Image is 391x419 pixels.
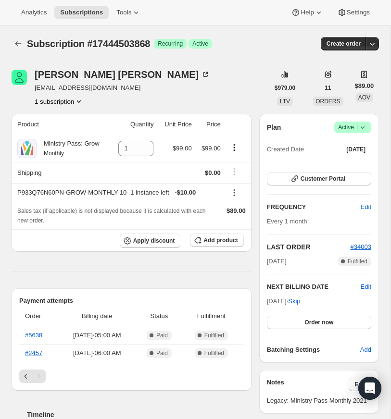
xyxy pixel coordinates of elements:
[321,37,366,50] button: Create order
[275,84,295,92] span: $979.00
[61,348,134,358] span: [DATE] · 06:00 AM
[17,139,37,158] img: product img
[341,143,371,156] button: [DATE]
[44,150,64,157] small: Monthly
[304,319,333,326] span: Order now
[360,345,371,355] span: Add
[346,146,366,153] span: [DATE]
[267,123,281,132] h2: Plan
[348,258,367,265] span: Fulfilled
[12,37,25,50] button: Subscriptions
[19,370,33,383] button: Previous
[204,349,224,357] span: Fulfilled
[19,370,244,383] nav: Pagination
[203,236,238,244] span: Add product
[21,9,47,16] span: Analytics
[202,145,221,152] span: $99.00
[361,202,371,212] span: Edit
[315,98,340,105] span: ORDERS
[192,40,208,48] span: Active
[37,139,100,158] div: Ministry Pass: Grow
[356,123,358,131] span: |
[133,237,175,245] span: Apply discount
[267,316,371,329] button: Order now
[185,311,238,321] span: Fulfillment
[267,172,371,185] button: Customer Portal
[361,282,371,292] button: Edit
[25,332,42,339] a: #5638
[267,297,301,305] span: [DATE] ·
[175,188,196,197] span: - $10.00
[139,311,179,321] span: Status
[25,349,42,357] a: #2457
[331,6,376,19] button: Settings
[19,306,58,327] th: Order
[269,81,301,95] button: $979.00
[267,242,351,252] h2: LAST ORDER
[27,38,150,49] span: Subscription #17444503868
[267,257,287,266] span: [DATE]
[267,396,371,406] span: Legacy: Ministry Pass Monthly 2021
[288,296,300,306] span: Skip
[60,9,103,16] span: Subscriptions
[267,145,304,154] span: Created Date
[267,345,360,355] h6: Batching Settings
[17,208,206,224] span: Sales tax (if applicable) is not displayed because it is calculated with each new order.
[120,234,181,248] button: Apply discount
[349,378,371,391] button: Edit
[267,378,349,391] h3: Notes
[351,243,371,250] a: #34003
[282,294,306,309] button: Skip
[204,332,224,339] span: Fulfilled
[12,70,27,85] span: Brandon Foster
[267,202,361,212] h2: FREQUENCY
[267,282,361,292] h2: NEXT BILLING DATE
[327,40,361,48] span: Create order
[111,6,147,19] button: Tools
[156,114,194,135] th: Unit Price
[15,6,52,19] button: Analytics
[338,123,367,132] span: Active
[319,81,337,95] button: 11
[267,218,307,225] span: Every 1 month
[61,331,134,340] span: [DATE] · 05:00 AM
[17,188,221,197] div: P933Q76N60PN-GROW-MONTHLY-10 - 1 instance left
[347,9,370,16] span: Settings
[354,381,366,388] span: Edit
[358,377,381,400] div: Open Intercom Messenger
[354,342,377,357] button: Add
[12,114,109,135] th: Product
[35,70,210,79] div: [PERSON_NAME] [PERSON_NAME]
[109,114,157,135] th: Quantity
[61,311,134,321] span: Billing date
[12,162,109,183] th: Shipping
[19,296,244,306] h2: Payment attempts
[358,94,370,101] span: AOV
[227,142,242,153] button: Product actions
[35,97,84,106] button: Product actions
[301,9,314,16] span: Help
[158,40,183,48] span: Recurring
[280,98,290,105] span: LTV
[195,114,224,135] th: Price
[205,169,221,176] span: $0.00
[156,349,168,357] span: Paid
[227,166,242,177] button: Shipping actions
[190,234,243,247] button: Add product
[351,242,371,252] button: #34003
[301,175,345,183] span: Customer Portal
[227,207,246,214] span: $89.00
[355,81,374,91] span: $89.00
[355,199,377,215] button: Edit
[116,9,131,16] span: Tools
[285,6,329,19] button: Help
[35,83,210,93] span: [EMAIL_ADDRESS][DOMAIN_NAME]
[325,84,331,92] span: 11
[54,6,109,19] button: Subscriptions
[173,145,192,152] span: $99.00
[156,332,168,339] span: Paid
